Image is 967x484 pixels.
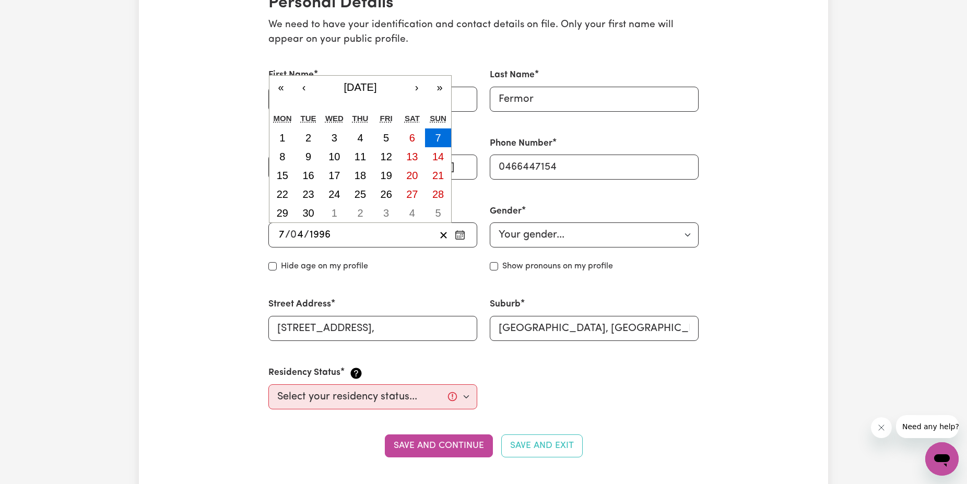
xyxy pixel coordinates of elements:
[268,205,322,218] label: Date of Birth
[268,18,699,48] p: We need to have your identification and contact details on file. Only your first name will appear...
[321,147,347,166] button: April 10, 1996
[315,76,405,99] button: [DATE]
[355,188,366,200] abbr: April 25, 1996
[328,151,340,162] abbr: April 10, 1996
[373,128,399,147] button: April 5, 1996
[277,170,288,181] abbr: April 15, 1996
[373,147,399,166] button: April 12, 1996
[425,204,451,222] button: May 5, 1996
[406,170,418,181] abbr: April 20, 1996
[296,185,322,204] button: April 23, 1996
[290,230,297,240] span: 0
[277,207,288,219] abbr: April 29, 1996
[302,170,314,181] abbr: April 16, 1996
[432,188,444,200] abbr: April 28, 1996
[373,204,399,222] button: May 3, 1996
[352,114,369,123] abbr: Thursday
[896,415,959,438] iframe: Message from company
[6,7,63,16] span: Need any help?
[302,188,314,200] abbr: April 23, 1996
[380,114,393,123] abbr: Friday
[385,434,493,457] button: Save and continue
[405,114,420,123] abbr: Saturday
[490,68,535,82] label: Last Name
[347,128,373,147] button: April 4, 1996
[332,207,337,219] abbr: May 1, 1996
[490,316,699,341] input: e.g. North Bondi, New South Wales
[347,166,373,185] button: April 18, 1996
[357,207,363,219] abbr: May 2, 1996
[347,204,373,222] button: May 2, 1996
[373,185,399,204] button: April 26, 1996
[409,132,415,144] abbr: April 6, 1996
[268,137,292,150] label: Email
[357,132,363,144] abbr: April 4, 1996
[344,81,377,93] span: [DATE]
[332,132,337,144] abbr: April 3, 1996
[277,188,288,200] abbr: April 22, 1996
[268,366,340,380] label: Residency Status
[425,166,451,185] button: April 21, 1996
[430,114,446,123] abbr: Sunday
[425,147,451,166] button: April 14, 1996
[490,137,552,150] label: Phone Number
[321,166,347,185] button: April 17, 1996
[304,229,309,241] span: /
[305,132,311,144] abbr: April 2, 1996
[321,185,347,204] button: April 24, 1996
[269,185,296,204] button: April 22, 1996
[435,207,441,219] abbr: May 5, 1996
[383,207,389,219] abbr: May 3, 1996
[399,128,426,147] button: April 6, 1996
[399,147,426,166] button: April 13, 1996
[269,204,296,222] button: April 29, 1996
[269,128,296,147] button: April 1, 1996
[405,76,428,99] button: ›
[285,229,290,241] span: /
[383,132,389,144] abbr: April 5, 1996
[409,207,415,219] abbr: May 4, 1996
[399,204,426,222] button: May 4, 1996
[321,204,347,222] button: May 1, 1996
[301,114,316,123] abbr: Tuesday
[381,188,392,200] abbr: April 26, 1996
[355,151,366,162] abbr: April 11, 1996
[292,76,315,99] button: ‹
[296,147,322,166] button: April 9, 1996
[296,128,322,147] button: April 2, 1996
[328,188,340,200] abbr: April 24, 1996
[925,442,959,476] iframe: Button to launch messaging window
[279,151,285,162] abbr: April 8, 1996
[347,147,373,166] button: April 11, 1996
[325,114,344,123] abbr: Wednesday
[381,170,392,181] abbr: April 19, 1996
[302,207,314,219] abbr: April 30, 1996
[321,128,347,147] button: April 3, 1996
[355,170,366,181] abbr: April 18, 1996
[399,185,426,204] button: April 27, 1996
[425,185,451,204] button: April 28, 1996
[347,185,373,204] button: April 25, 1996
[278,227,285,243] input: --
[435,132,441,144] abbr: April 7, 1996
[268,298,331,311] label: Street Address
[296,204,322,222] button: April 30, 1996
[296,166,322,185] button: April 16, 1996
[432,170,444,181] abbr: April 21, 1996
[428,76,451,99] button: »
[406,188,418,200] abbr: April 27, 1996
[425,128,451,147] button: April 7, 1996
[501,434,583,457] button: Save and Exit
[328,170,340,181] abbr: April 17, 1996
[381,151,392,162] abbr: April 12, 1996
[269,147,296,166] button: April 8, 1996
[291,227,304,243] input: --
[432,151,444,162] abbr: April 14, 1996
[279,132,285,144] abbr: April 1, 1996
[269,76,292,99] button: «
[490,205,522,218] label: Gender
[406,151,418,162] abbr: April 13, 1996
[373,166,399,185] button: April 19, 1996
[268,68,314,82] label: First Name
[399,166,426,185] button: April 20, 1996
